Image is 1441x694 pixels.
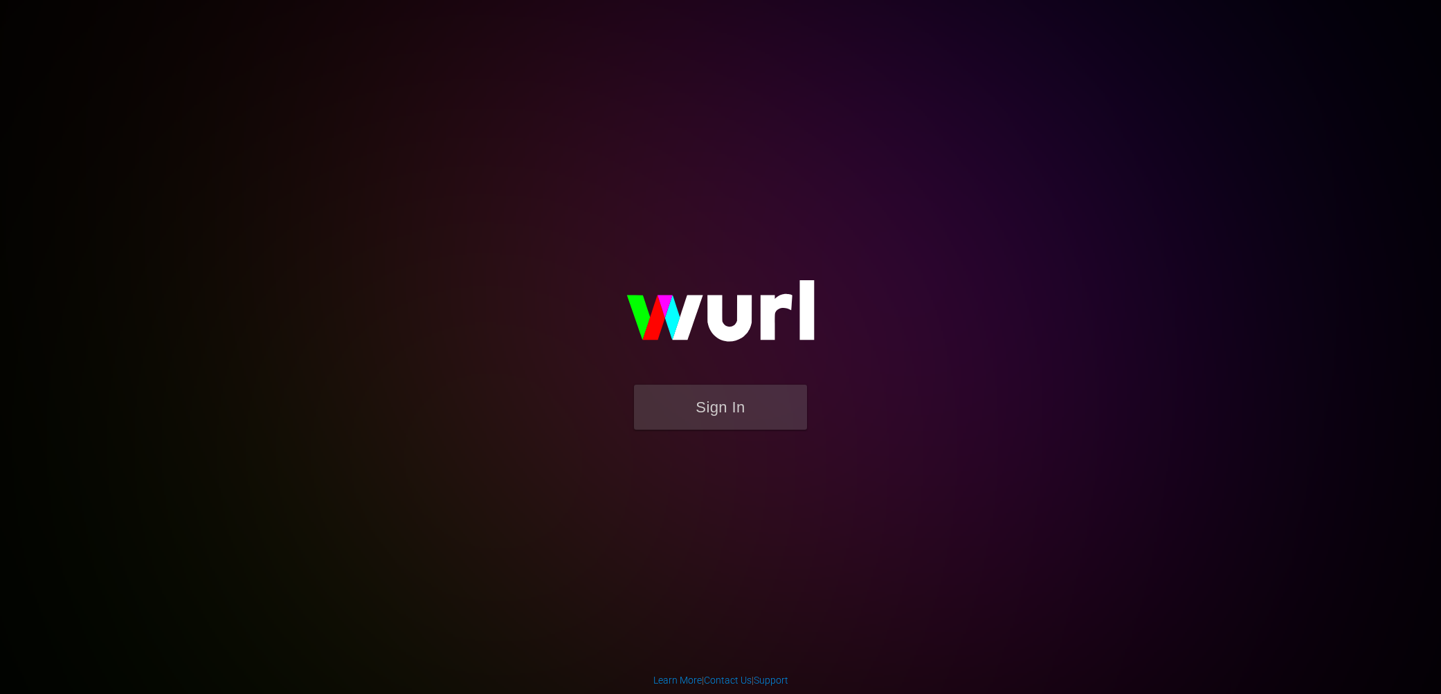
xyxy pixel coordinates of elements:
a: Support [754,675,788,686]
a: Contact Us [704,675,752,686]
img: wurl-logo-on-black-223613ac3d8ba8fe6dc639794a292ebdb59501304c7dfd60c99c58986ef67473.svg [582,250,859,385]
div: | | [653,673,788,687]
button: Sign In [634,385,807,430]
a: Learn More [653,675,702,686]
